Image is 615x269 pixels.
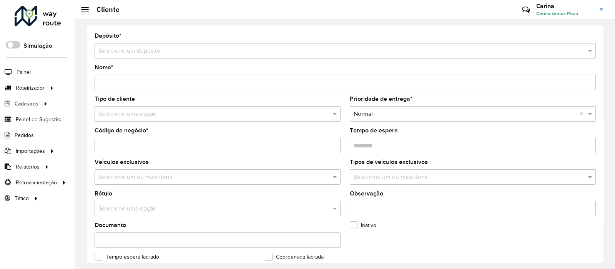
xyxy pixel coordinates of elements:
font: Pedidos [15,132,34,138]
label: Veículos exclusivos [95,157,149,167]
label: Coordenada lacrada [265,253,324,261]
font: Relatórios [16,164,40,170]
label: Documento [95,221,126,230]
label: Depósito [95,31,121,40]
font: Cadastros [15,101,38,107]
label: Código de negócio [95,126,148,135]
label: Tipos de veículos exclusivos [350,157,428,167]
font: Painel [17,69,31,75]
font: Tático [15,195,29,201]
font: Carina Lemos Piton [536,10,578,16]
font: Retroalimentação [16,180,57,185]
label: Nome [95,63,113,72]
label: Rótulo [95,189,112,198]
font: Simulação [23,42,52,49]
label: Tempo de espera [350,126,398,135]
span: Clear all [580,109,586,119]
font: Carina [536,2,554,10]
label: Tipo de cliente [95,94,135,104]
font: Cliente [96,5,120,14]
label: Observação [350,189,383,198]
label: Prioridade de entrega [350,94,412,104]
label: Inativo [350,221,376,229]
font: Painel de Sugestão [16,117,61,122]
font: Roteirizador [16,85,45,91]
a: Contato Rápido [518,2,534,18]
label: Tempo espera lacrado [95,253,159,261]
font: Importações [16,148,45,154]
